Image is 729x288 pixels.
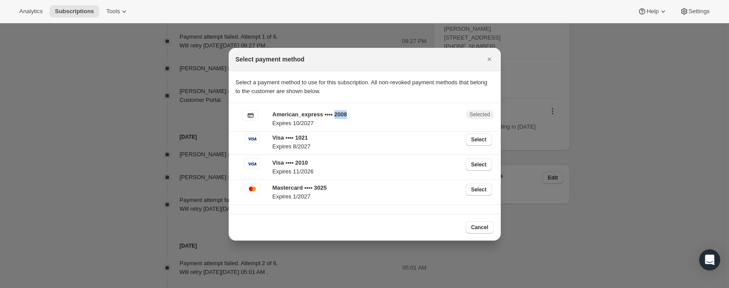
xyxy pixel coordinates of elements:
[646,8,658,15] span: Help
[632,5,672,18] button: Help
[273,142,461,151] p: Expires 8/2027
[699,249,720,270] div: Open Intercom Messenger
[106,8,120,15] span: Tools
[471,224,488,231] span: Cancel
[19,8,43,15] span: Analytics
[470,111,490,118] span: Selected
[471,161,486,168] span: Select
[466,133,492,146] button: Select
[273,119,461,128] p: Expires 10/2027
[483,53,496,65] button: Close
[273,192,461,201] p: Expires 1/2027
[273,184,461,192] p: Mastercard •••• 3025
[273,110,461,119] p: American_express •••• 2008
[273,133,461,142] p: Visa •••• 1021
[101,5,134,18] button: Tools
[471,136,486,143] span: Select
[471,186,486,193] span: Select
[236,78,494,96] p: Select a payment method to use for this subscription. All non-revoked payment methods that belong...
[689,8,710,15] span: Settings
[466,221,493,234] button: Cancel
[273,158,461,167] p: Visa •••• 2010
[466,184,492,196] button: Select
[675,5,715,18] button: Settings
[466,158,492,171] button: Select
[14,5,48,18] button: Analytics
[273,167,461,176] p: Expires 11/2026
[50,5,99,18] button: Subscriptions
[55,8,94,15] span: Subscriptions
[236,55,305,64] h2: Select payment method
